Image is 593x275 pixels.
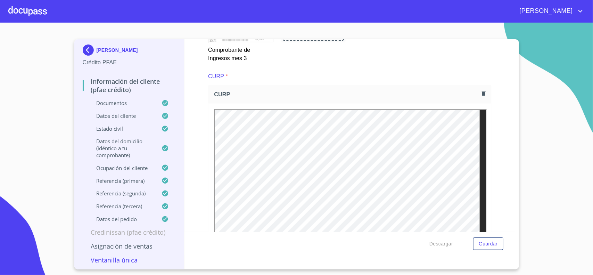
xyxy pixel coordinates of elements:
[83,177,162,184] p: Referencia (primera)
[214,91,479,98] span: CURP
[83,125,162,132] p: Estado Civil
[479,240,497,248] span: Guardar
[83,99,162,106] p: Documentos
[83,203,162,210] p: Referencia (tercera)
[208,72,224,81] p: CURP
[83,77,176,94] p: Información del cliente (PFAE crédito)
[83,58,176,67] p: Crédito PFAE
[83,45,176,58] div: [PERSON_NAME]
[514,6,576,17] span: [PERSON_NAME]
[83,190,162,197] p: Referencia (segunda)
[429,240,453,248] span: Descargar
[514,6,585,17] button: account of current user
[427,237,456,250] button: Descargar
[97,47,138,53] p: [PERSON_NAME]
[83,228,176,236] p: Credinissan (PFAE crédito)
[83,45,97,56] img: Docupass spot blue
[83,242,176,250] p: Asignación de Ventas
[208,43,273,63] p: Comprobante de Ingresos mes 3
[83,138,162,159] p: Datos del domicilio (idéntico a tu comprobante)
[83,112,162,119] p: Datos del cliente
[473,237,503,250] button: Guardar
[83,164,162,171] p: Ocupación del Cliente
[83,216,162,223] p: Datos del pedido
[83,256,176,264] p: Ventanilla única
